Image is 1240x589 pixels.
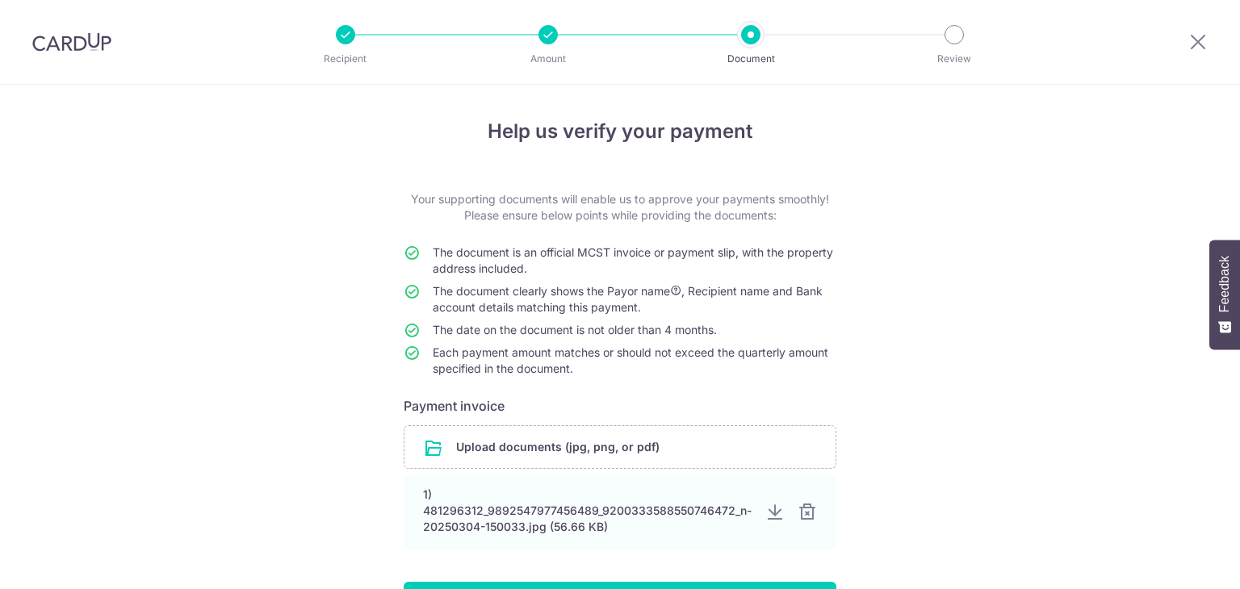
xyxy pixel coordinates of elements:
[404,396,836,416] h6: Payment invoice
[286,51,405,67] p: Recipient
[433,323,717,336] span: The date on the document is not older than 4 months.
[404,425,836,469] div: Upload documents (jpg, png, or pdf)
[433,284,823,314] span: The document clearly shows the Payor name , Recipient name and Bank account details matching this...
[1209,240,1240,349] button: Feedback - Show survey
[404,191,836,223] p: Your supporting documents will enable us to approve your payments smoothly! Please ensure below p...
[488,51,608,67] p: Amount
[691,51,811,67] p: Document
[894,51,1014,67] p: Review
[423,487,752,535] div: 1) 481296312_9892547977456489_9200333588550746472_n-20250304-150033.jpg (56.66 KB)
[404,117,836,146] h4: Help us verify your payment
[433,345,828,375] span: Each payment amount matches or should not exceed the quarterly amount specified in the document.
[1217,256,1232,312] span: Feedback
[32,32,111,52] img: CardUp
[1137,541,1224,581] iframe: Opens a widget where you can find more information
[433,245,833,275] span: The document is an official MCST invoice or payment slip, with the property address included.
